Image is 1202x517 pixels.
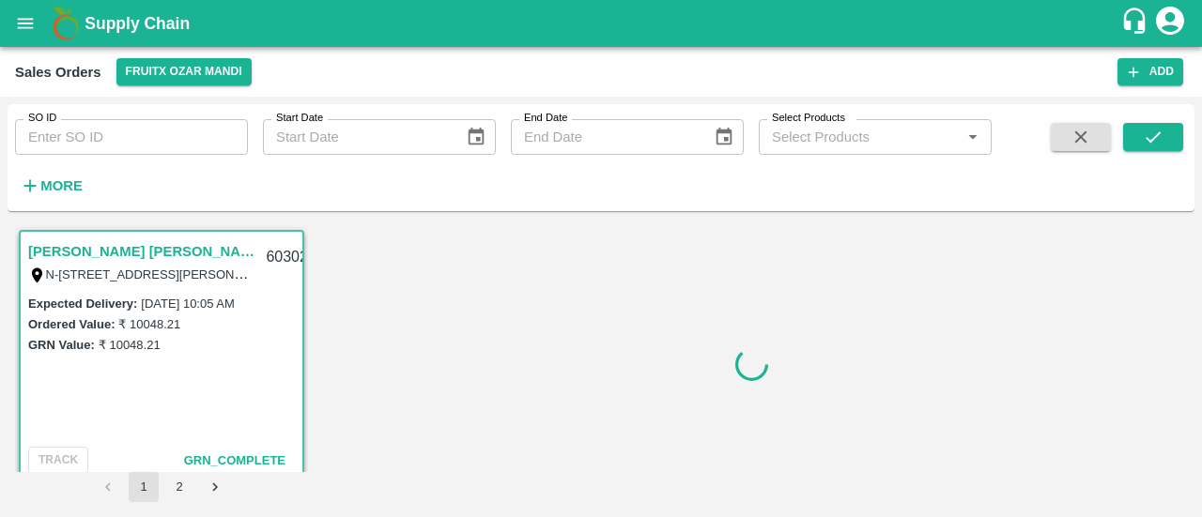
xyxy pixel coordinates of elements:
button: page 1 [129,472,159,502]
label: Ordered Value: [28,317,115,331]
button: Open [961,125,985,149]
div: customer-support [1120,7,1153,40]
b: Supply Chain [85,14,190,33]
button: Choose date [458,119,494,155]
label: GRN Value: [28,338,95,352]
a: [PERSON_NAME] [PERSON_NAME](JM3) [28,239,254,264]
strong: More [40,178,83,193]
div: account of current user [1153,4,1187,43]
label: ₹ 10048.21 [99,338,161,352]
label: Start Date [276,111,323,126]
input: Select Products [764,125,955,149]
div: Sales Orders [15,60,101,84]
label: N-[STREET_ADDRESS][PERSON_NAME] [46,266,280,281]
label: Select Products [772,111,845,126]
label: Expected Delivery : [28,297,137,311]
label: ₹ 10048.21 [118,317,180,331]
a: Supply Chain [85,10,1120,37]
img: logo [47,5,85,42]
input: Enter SO ID [15,119,248,155]
button: Choose date [706,119,742,155]
label: End Date [524,111,567,126]
span: GRN_Complete [184,453,285,467]
button: Select DC [116,58,252,85]
input: End Date [511,119,699,155]
button: More [15,170,87,202]
label: [DATE] 10:05 AM [141,297,234,311]
input: Start Date [263,119,451,155]
button: Go to page 2 [164,472,194,502]
button: open drawer [4,2,47,45]
div: 603021 [254,236,327,280]
button: Go to next page [200,472,230,502]
nav: pagination navigation [90,472,233,502]
label: SO ID [28,111,56,126]
button: Add [1117,58,1183,85]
